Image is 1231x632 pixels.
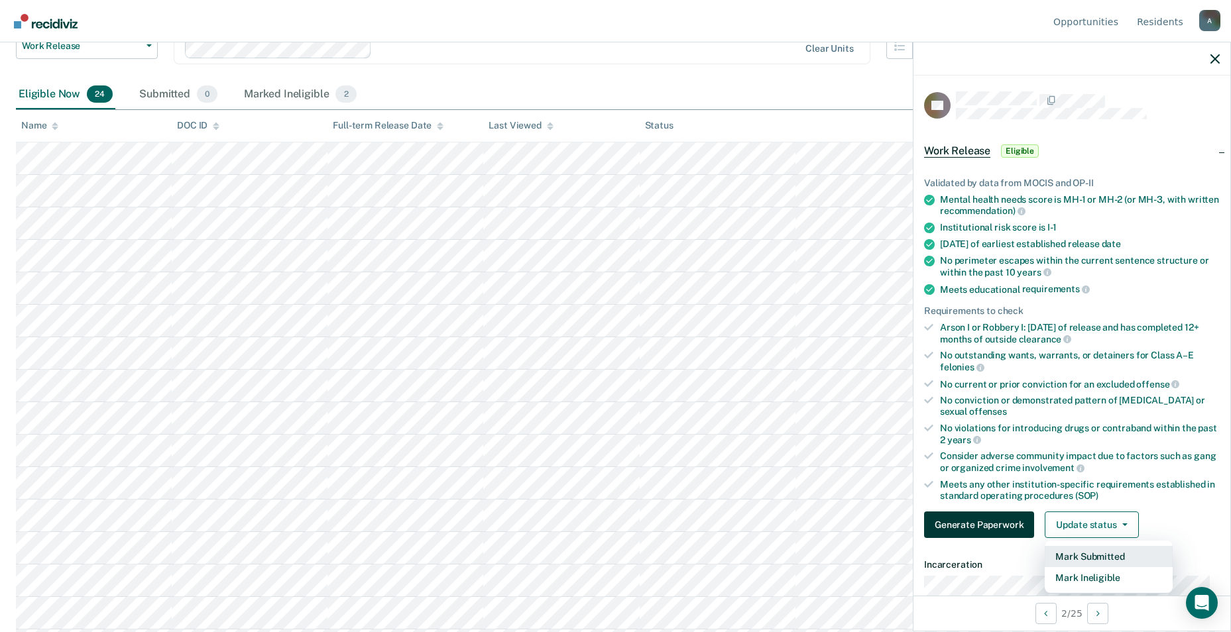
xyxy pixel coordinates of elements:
div: No current or prior conviction for an excluded [940,378,1220,390]
div: No outstanding wants, warrants, or detainers for Class A–E [940,350,1220,372]
button: Mark Submitted [1045,546,1173,567]
div: Clear units [805,43,854,54]
button: Profile dropdown button [1199,10,1220,31]
button: Next Opportunity [1087,603,1108,624]
div: Meets educational [940,284,1220,295]
div: A [1199,10,1220,31]
button: Mark Ineligible [1045,567,1173,588]
div: Institutional risk score is [940,222,1220,233]
span: Work Release [22,40,141,52]
div: Requirements to check [924,305,1220,317]
div: Meets any other institution-specific requirements established in standard operating procedures [940,479,1220,501]
div: No violations for introducing drugs or contraband within the past 2 [940,423,1220,445]
div: Last Viewed [489,120,553,131]
span: Work Release [924,144,990,158]
button: Previous Opportunity [1035,603,1057,624]
span: offense [1136,379,1179,390]
div: Consider adverse community impact due to factors such as gang or organized crime [940,450,1220,473]
span: requirements [1022,284,1090,294]
span: involvement [1022,462,1084,473]
span: offenses [969,406,1007,417]
span: felonies [940,362,984,372]
div: Marked Ineligible [241,80,359,109]
span: recommendation) [940,205,1026,216]
dt: Incarceration [924,559,1220,570]
div: DOC ID [177,120,219,131]
span: date [1102,238,1121,249]
img: Recidiviz [14,14,78,28]
span: (SOP) [1075,490,1098,501]
div: Open Intercom Messenger [1186,587,1218,619]
div: Arson I or Robbery I: [DATE] of release and has completed 12+ months of outside [940,322,1220,344]
div: Dropdown Menu [1045,541,1173,594]
button: Generate Paperwork [924,511,1034,538]
div: Mental health needs score is MH-1 or MH-2 (or MH-3, with written [940,194,1220,217]
div: Full-term Release Date [333,120,443,131]
div: Submitted [137,80,220,109]
span: Eligible [1001,144,1039,158]
div: Status [645,120,674,131]
span: I-1 [1047,222,1057,233]
button: Update status [1045,511,1138,538]
div: No conviction or demonstrated pattern of [MEDICAL_DATA] or sexual [940,395,1220,417]
div: Eligible Now [16,80,115,109]
div: [DATE] of earliest established release [940,238,1220,250]
div: Name [21,120,58,131]
span: 2 [335,85,356,103]
div: 2 / 25 [913,596,1230,631]
div: Validated by data from MOCIS and OP-II [924,178,1220,189]
span: years [947,435,981,445]
span: 0 [197,85,217,103]
span: years [1017,267,1051,278]
span: clearance [1019,334,1072,344]
div: Work ReleaseEligible [913,130,1230,172]
span: 24 [87,85,113,103]
div: No perimeter escapes within the current sentence structure or within the past 10 [940,255,1220,278]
